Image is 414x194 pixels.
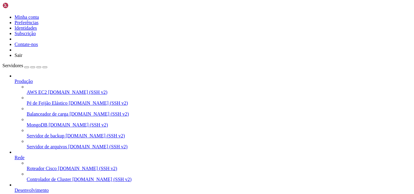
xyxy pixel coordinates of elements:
[48,122,108,127] font: [DOMAIN_NAME] (SSH v2)
[27,133,64,138] font: Servidor de backup
[15,155,412,160] a: Rede
[27,177,412,182] a: Controlador de Cluster [DOMAIN_NAME] (SSH v2)
[27,144,412,150] a: Servidor de arquivos [DOMAIN_NAME] (SSH v2)
[2,63,47,68] a: Servidores
[15,188,412,193] a: Desenvolvimento
[27,95,412,106] li: Pé de Feijão Elástico [DOMAIN_NAME] (SSH v2)
[69,100,128,106] font: [DOMAIN_NAME] (SSH v2)
[65,133,125,138] font: [DOMAIN_NAME] (SSH v2)
[27,160,412,171] li: Roteador Cisco [DOMAIN_NAME] (SSH v2)
[27,84,412,95] li: AWS EC2 [DOMAIN_NAME] (SSH v2)
[15,73,412,150] li: Produção
[2,63,23,68] font: Servidores
[15,150,412,182] li: Rede
[27,111,412,117] a: Balanceador de carga [DOMAIN_NAME] (SSH v2)
[58,166,117,171] font: [DOMAIN_NAME] (SSH v2)
[15,53,22,58] font: Sair
[15,20,38,25] a: Preferências
[2,2,37,8] img: Shellngn
[27,144,67,149] font: Servidor de arquivos
[15,42,38,47] a: Contate-nos
[15,15,39,20] a: Minha conta
[27,100,412,106] a: Pé de Feijão Elástico [DOMAIN_NAME] (SSH v2)
[15,155,25,160] font: Rede
[15,188,49,193] font: Desenvolvimento
[15,79,33,84] font: Produção
[27,111,68,117] font: Balanceador de carga
[15,31,36,36] a: Subscrição
[27,171,412,182] li: Controlador de Cluster [DOMAIN_NAME] (SSH v2)
[27,122,47,127] font: MongoDB
[27,90,412,95] a: AWS EC2 [DOMAIN_NAME] (SSH v2)
[69,111,129,117] font: [DOMAIN_NAME] (SSH v2)
[27,139,412,150] li: Servidor de arquivos [DOMAIN_NAME] (SSH v2)
[27,128,412,139] li: Servidor de backup [DOMAIN_NAME] (SSH v2)
[72,177,132,182] font: [DOMAIN_NAME] (SSH v2)
[27,166,412,171] a: Roteador Cisco [DOMAIN_NAME] (SSH v2)
[27,90,47,95] font: AWS EC2
[27,166,57,171] font: Roteador Cisco
[15,25,37,31] a: Identidades
[27,117,412,128] li: MongoDB [DOMAIN_NAME] (SSH v2)
[27,177,71,182] font: Controlador de Cluster
[27,106,412,117] li: Balanceador de carga [DOMAIN_NAME] (SSH v2)
[27,100,68,106] font: Pé de Feijão Elástico
[48,90,108,95] font: [DOMAIN_NAME] (SSH v2)
[27,133,412,139] a: Servidor de backup [DOMAIN_NAME] (SSH v2)
[68,144,128,149] font: [DOMAIN_NAME] (SSH v2)
[27,122,412,128] a: MongoDB [DOMAIN_NAME] (SSH v2)
[15,79,412,84] a: Produção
